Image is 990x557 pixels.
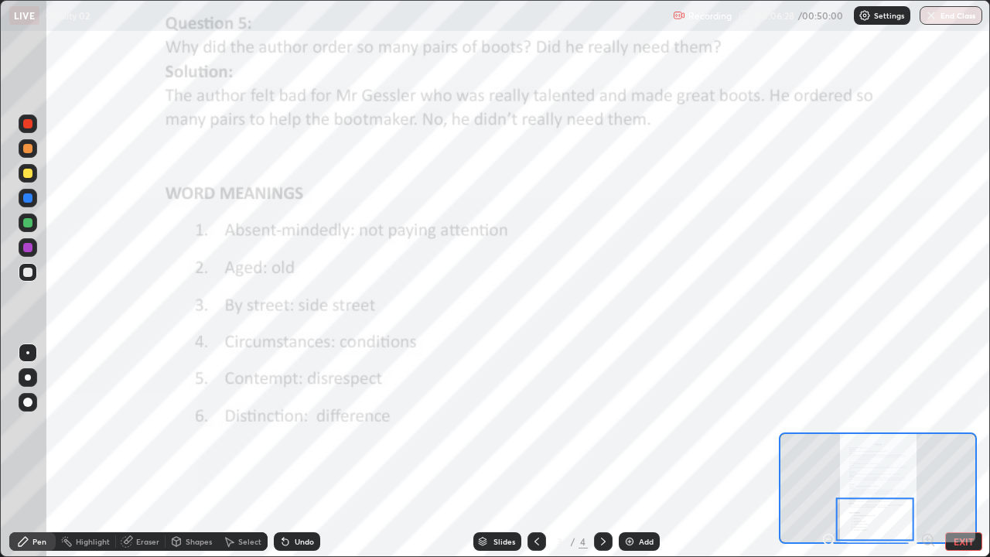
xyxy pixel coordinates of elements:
div: 4 [579,535,588,548]
div: / [571,537,575,546]
button: End Class [920,6,982,25]
img: end-class-cross [925,9,937,22]
div: Undo [295,538,314,545]
img: class-settings-icons [859,9,871,22]
p: Settings [874,12,904,19]
div: Eraser [136,538,159,545]
div: Add [639,538,654,545]
p: Quality 02 [46,9,90,22]
div: Highlight [76,538,110,545]
div: Slides [493,538,515,545]
p: Recording [688,10,732,22]
img: add-slide-button [623,535,636,548]
div: Shapes [186,538,212,545]
p: LIVE [14,9,35,22]
button: EXIT [945,532,982,551]
div: Select [238,538,261,545]
div: 3 [552,537,568,546]
div: Pen [32,538,46,545]
img: recording.375f2c34.svg [673,9,685,22]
